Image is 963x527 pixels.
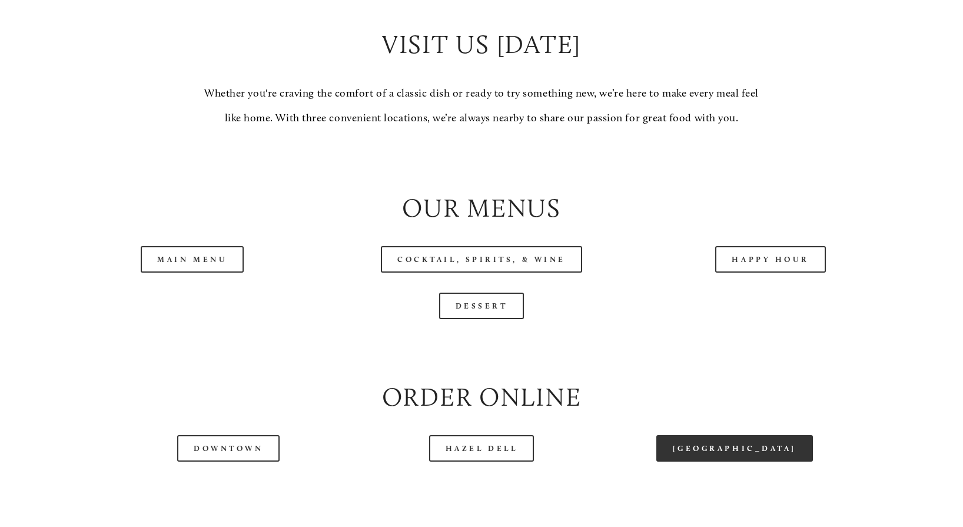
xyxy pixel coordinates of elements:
[141,246,244,273] a: Main Menu
[715,246,826,273] a: Happy Hour
[656,435,813,462] a: [GEOGRAPHIC_DATA]
[58,379,905,415] h2: Order Online
[381,246,582,273] a: Cocktail, Spirits, & Wine
[439,293,524,319] a: Dessert
[58,190,905,226] h2: Our Menus
[202,81,761,130] p: Whether you're craving the comfort of a classic dish or ready to try something new, we’re here to...
[177,435,280,462] a: Downtown
[429,435,534,462] a: Hazel Dell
